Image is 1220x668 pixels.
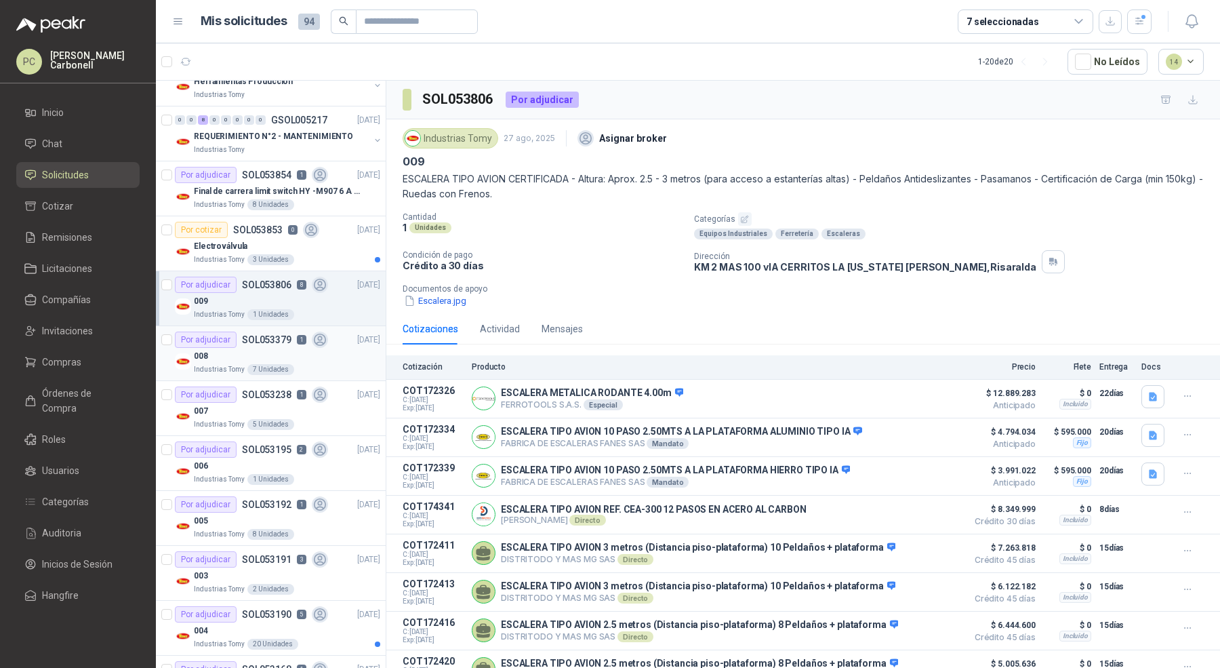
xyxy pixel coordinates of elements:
[1044,501,1091,517] p: $ 0
[247,309,294,320] div: 1 Unidades
[297,335,306,345] p: 1
[244,115,254,125] div: 0
[403,578,464,589] p: COT172413
[247,364,294,375] div: 7 Unidades
[297,610,306,619] p: 5
[968,424,1036,440] span: $ 4.794.034
[42,136,62,151] span: Chat
[403,482,464,490] span: Exp: [DATE]
[194,75,293,88] p: Herramientas Producción
[42,355,81,370] span: Compras
[194,419,245,430] p: Industrias Tomy
[357,553,380,566] p: [DATE]
[501,542,895,554] p: ESCALERA TIPO AVION 3 metros (Distancia piso-plataforma) 10 Peldaños + plataforma
[501,426,862,438] p: ESCALERA TIPO AVION 10 PASO 2.50MTS A LA PLATAFORMA ALUMINIO TIPO IA
[288,225,298,235] p: 0
[232,115,243,125] div: 0
[42,292,91,307] span: Compañías
[403,512,464,520] span: C: [DATE]
[968,463,1036,479] span: $ 3.991.022
[175,332,237,348] div: Por adjudicar
[403,396,464,404] span: C: [DATE]
[501,593,895,604] p: DISTRITODO Y MAS MG SAS
[194,350,208,363] p: 008
[403,128,498,149] div: Industrias Tomy
[194,405,208,418] p: 007
[403,656,464,667] p: COT172420
[968,401,1036,410] span: Anticipado
[694,229,773,239] div: Equipos Industriales
[175,408,191,425] img: Company Logo
[16,583,140,608] a: Hangfire
[156,161,386,216] a: Por adjudicarSOL0538541[DATE] Company LogoFinal de carrera limit switch HY -M907 6 A - 250 V a.cI...
[16,100,140,125] a: Inicio
[175,353,191,370] img: Company Logo
[175,277,237,293] div: Por adjudicar
[175,628,191,644] img: Company Logo
[501,619,898,631] p: ESCALERA TIPO AVION 2.5 metros (Distancia piso-plataforma) 8 Peldaños + plataforma
[1141,362,1168,372] p: Docs
[1099,424,1133,440] p: 20 días
[472,387,495,410] img: Company Logo
[16,458,140,484] a: Usuarios
[297,445,306,454] p: 2
[16,349,140,375] a: Compras
[409,222,451,233] div: Unidades
[617,554,653,565] div: Directo
[247,639,298,650] div: 20 Unidades
[1059,515,1091,526] div: Incluido
[16,318,140,344] a: Invitaciones
[175,222,228,238] div: Por cotizar
[821,229,866,239] div: Escaleras
[175,573,191,589] img: Company Logo
[194,364,245,375] p: Industrias Tomy
[42,199,73,214] span: Cotizar
[1099,501,1133,517] p: 8 días
[175,463,191,479] img: Company Logo
[422,89,495,110] h3: SOL053806
[16,131,140,157] a: Chat
[403,473,464,482] span: C: [DATE]
[501,438,862,449] p: FABRICA DE ESCALERAS FANES SAS
[403,284,1215,294] p: Documentos de apoyo
[194,625,208,637] p: 004
[403,463,464,473] p: COT172339
[403,321,458,336] div: Cotizaciones
[501,399,683,410] p: FERROTOOLS S.A.S.
[1059,592,1091,603] div: Incluido
[403,520,464,528] span: Exp: [DATE]
[403,551,464,559] span: C: [DATE]
[256,115,266,125] div: 0
[1044,463,1091,479] p: $ 595.000
[247,199,294,210] div: 8 Unidades
[42,526,81,541] span: Auditoria
[339,16,348,26] span: search
[1073,476,1091,487] div: Fijo
[16,256,140,281] a: Licitaciones
[16,193,140,219] a: Cotizar
[42,494,89,509] span: Categorías
[357,334,380,347] p: [DATE]
[42,463,79,478] span: Usuarios
[357,444,380,456] p: [DATE]
[357,498,380,511] p: [DATE]
[242,335,291,345] p: SOL053379
[194,90,245,100] p: Industrias Tomy
[694,212,1215,226] p: Categorías
[967,14,1039,29] div: 7 seleccionadas
[247,419,294,430] div: 5 Unidades
[194,529,245,540] p: Industrias Tomy
[175,551,237,568] div: Por adjudicar
[542,321,583,336] div: Mensajes
[403,294,468,308] button: Escalera.jpg
[175,167,237,183] div: Por adjudicar
[504,132,555,145] p: 27 ago, 2025
[186,115,197,125] div: 0
[647,477,689,488] div: Mandato
[584,399,623,410] div: Especial
[175,112,383,155] a: 0 0 8 0 0 0 0 0 GSOL005217[DATE] Company LogoREQUERIMIENTO N°2 - MANTENIMIENTOIndustrias Tomy
[16,489,140,515] a: Categorías
[175,134,191,150] img: Company Logo
[403,435,464,443] span: C: [DATE]
[357,279,380,292] p: [DATE]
